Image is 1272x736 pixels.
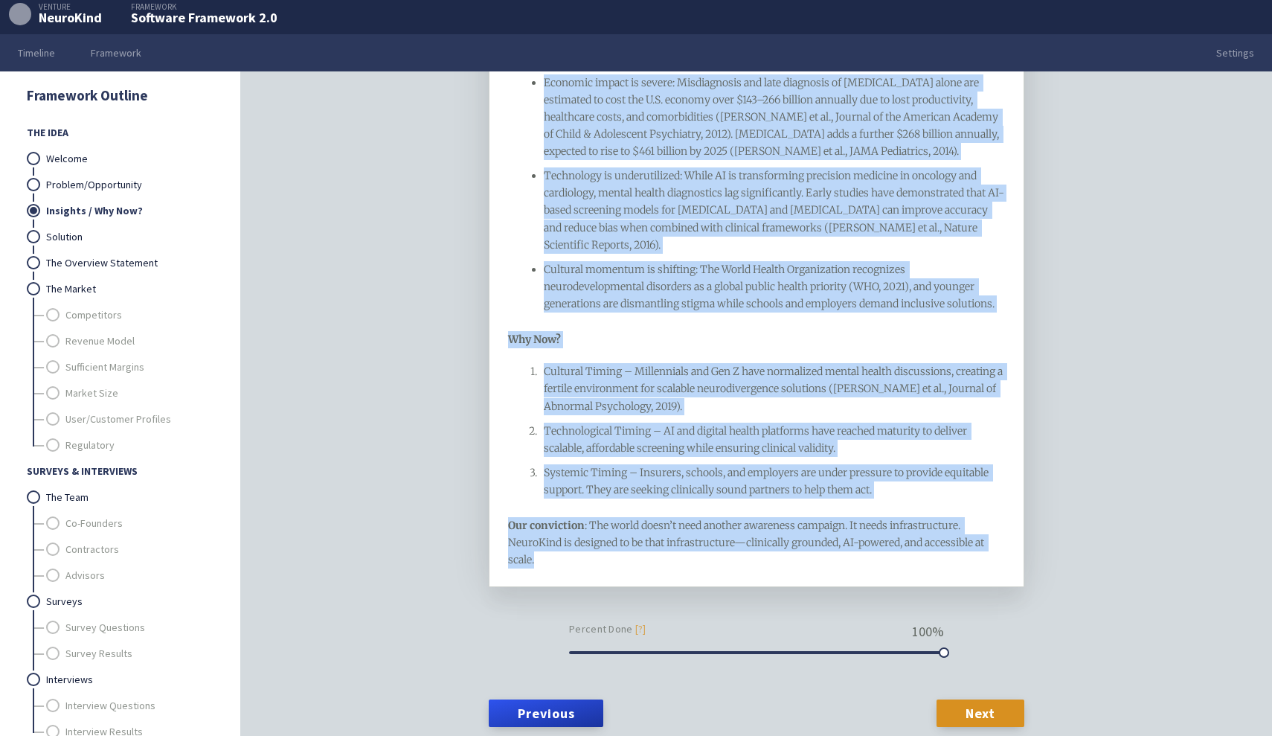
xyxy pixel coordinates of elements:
[27,86,148,106] a: Framework Outline
[937,700,1024,726] a: Next
[46,484,213,511] a: The Team
[65,537,213,563] a: Contractors
[489,700,603,726] a: Previous
[65,511,213,537] a: Co-Founders
[73,34,159,71] a: Framework
[508,333,561,346] span: Why Now?
[544,466,991,496] span: Systemic Timing – Insurers, schools, and employers are under pressure to provide equitable suppor...
[27,120,213,146] span: The Idea
[39,11,102,25] div: NeuroKind
[65,406,213,432] a: User/Customer Profiles
[46,667,213,693] a: Interviews
[46,250,213,276] a: The Overview Statement
[65,615,213,641] a: Survey Questions
[544,263,995,310] span: Cultural momentum is shifting: The World Health Organization recognizes neurodevelopmental disord...
[46,276,213,302] a: The Market
[46,172,213,198] a: Problem/Opportunity
[65,432,213,458] a: Regulatory
[65,328,213,354] a: Revenue Model
[9,3,102,11] div: Venture
[46,224,213,250] a: Solution
[1198,34,1272,71] a: Settings
[131,11,277,25] div: Software Framework 2.0
[65,563,213,589] a: Advisors
[635,622,646,636] a: [?]
[65,641,213,667] a: Survey Results
[65,302,213,328] a: Competitors
[65,354,213,380] a: Sufficient Margins
[544,169,1004,251] span: Technology is underutilized: While AI is transforming precision medicine in oncology and cardiolo...
[544,365,1005,412] span: Cultural Timing – Millennials and Gen Z have normalized mental health discussions, creating a fer...
[544,424,969,455] span: Technological Timing – AI and digital health platforms have reached maturity to deliver scalable,...
[569,621,646,638] small: Percent Done
[544,76,1001,158] span: Economic impact is severe: Misdiagnosis and late diagnosis of [MEDICAL_DATA] alone are estimated ...
[46,146,213,172] a: Welcome
[65,380,213,406] a: Market Size
[46,589,213,615] a: Surveys
[508,519,585,532] span: Our conviction
[131,3,277,11] div: Framework
[9,3,102,25] a: Venture NeuroKind
[46,198,213,224] a: Insights / Why Now?
[27,458,213,484] span: Surveys & Interviews
[65,693,213,719] a: Interview Questions
[912,625,944,639] div: 100 %
[508,519,986,566] span: : The world doesn’t need another awareness campaign. It needs infrastructure. NeuroKind is design...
